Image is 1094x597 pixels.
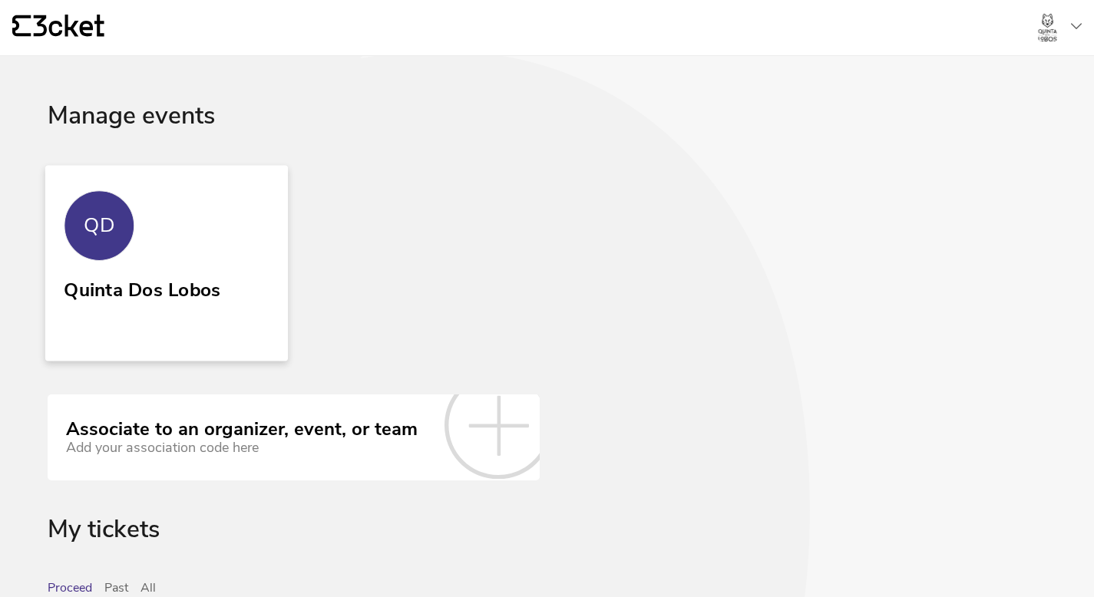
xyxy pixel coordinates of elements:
div: Add your association code here [66,440,418,456]
a: {' '} [12,15,104,41]
div: My tickets [48,516,1046,581]
div: QD [84,214,114,237]
div: Quinta Dos Lobos [64,273,220,301]
g: {' '} [12,15,31,37]
div: Manage events [48,102,1046,167]
div: Associate to an organizer, event, or team [66,419,418,440]
a: Associate to an organizer, event, or team Add your association code here [48,394,540,480]
a: QD Quinta Dos Lobos [45,165,288,361]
